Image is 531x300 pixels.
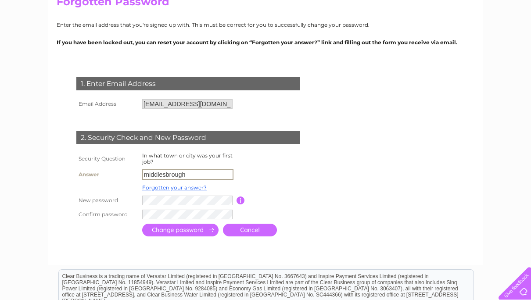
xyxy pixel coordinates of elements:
[74,167,140,182] th: Answer
[366,4,426,15] a: 0333 014 3131
[455,37,481,44] a: Telecoms
[74,207,140,221] th: Confirm password
[486,37,499,44] a: Blog
[18,23,63,50] img: logo.png
[504,37,526,44] a: Contact
[430,37,449,44] a: Energy
[408,37,425,44] a: Water
[223,224,277,236] a: Cancel
[74,193,140,207] th: New password
[142,152,233,165] label: In what town or city was your first job?
[76,131,300,144] div: 2. Security Check and New Password
[59,5,474,43] div: Clear Business is a trading name of Verastar Limited (registered in [GEOGRAPHIC_DATA] No. 3667643...
[57,21,474,29] p: Enter the email address that you're signed up with. This must be correct for you to successfully ...
[142,184,207,191] a: Forgotten your answer?
[74,97,140,111] th: Email Address
[76,77,300,90] div: 1. Enter Email Address
[142,224,219,236] input: Submit
[237,196,245,204] input: Information
[74,150,140,167] th: Security Question
[57,38,474,46] p: If you have been locked out, you can reset your account by clicking on “Forgotten your answer?” l...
